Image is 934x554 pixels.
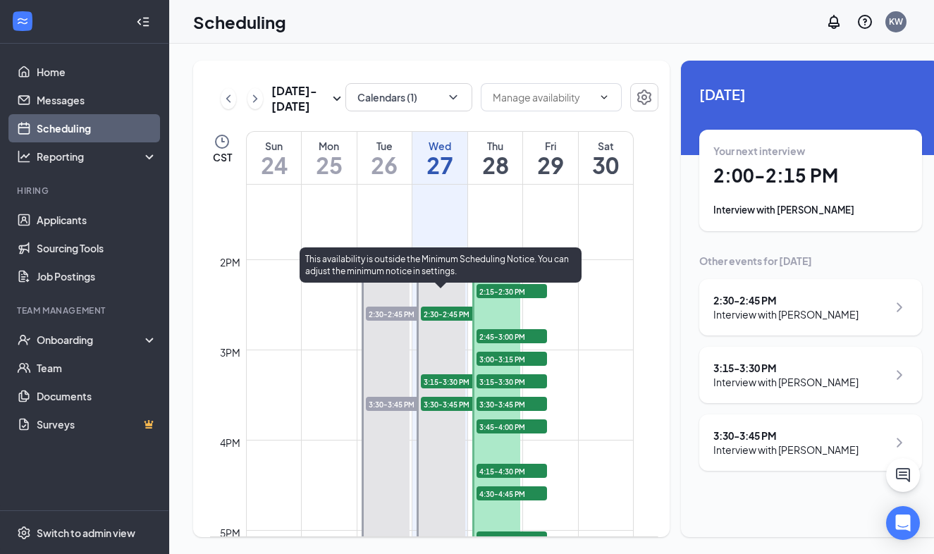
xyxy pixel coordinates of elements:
[37,234,157,262] a: Sourcing Tools
[886,506,920,540] div: Open Intercom Messenger
[468,153,523,177] h1: 28
[37,149,158,164] div: Reporting
[713,164,908,187] h1: 2:00 - 2:15 PM
[37,206,157,234] a: Applicants
[213,150,232,164] span: CST
[217,345,243,360] div: 3pm
[37,333,145,347] div: Onboarding
[477,531,547,546] span: 5:00-5:15 PM
[17,333,31,347] svg: UserCheck
[636,89,653,106] svg: Settings
[221,88,236,109] button: ChevronLeft
[468,132,523,184] a: August 28, 2025
[271,83,328,114] h3: [DATE] - [DATE]
[468,139,523,153] div: Thu
[17,526,31,540] svg: Settings
[523,132,578,184] a: August 29, 2025
[17,304,154,316] div: Team Management
[248,90,262,107] svg: ChevronRight
[193,10,286,34] h1: Scheduling
[421,307,491,321] span: 2:30-2:45 PM
[713,429,859,443] div: 3:30 - 3:45 PM
[477,329,547,343] span: 2:45-3:00 PM
[446,90,460,104] svg: ChevronDown
[300,247,582,283] div: This availability is outside the Minimum Scheduling Notice. You can adjust the minimum notice in ...
[302,139,357,153] div: Mon
[221,90,235,107] svg: ChevronLeft
[713,293,859,307] div: 2:30 - 2:45 PM
[523,153,578,177] h1: 29
[630,83,658,111] button: Settings
[713,361,859,375] div: 3:15 - 3:30 PM
[579,153,633,177] h1: 30
[302,153,357,177] h1: 25
[825,13,842,30] svg: Notifications
[217,435,243,450] div: 4pm
[357,139,412,153] div: Tue
[17,185,154,197] div: Hiring
[523,139,578,153] div: Fri
[856,13,873,30] svg: QuestionInfo
[713,144,908,158] div: Your next interview
[889,16,903,27] div: KW
[886,458,920,492] button: ChatActive
[477,397,547,411] span: 3:30-3:45 PM
[598,92,610,103] svg: ChevronDown
[713,203,908,217] div: Interview with [PERSON_NAME]
[421,374,491,388] span: 3:15-3:30 PM
[891,434,908,451] svg: ChevronRight
[477,374,547,388] span: 3:15-3:30 PM
[579,132,633,184] a: August 30, 2025
[217,525,243,541] div: 5pm
[37,354,157,382] a: Team
[37,58,157,86] a: Home
[421,397,491,411] span: 3:30-3:45 PM
[412,132,467,184] a: August 27, 2025
[247,132,301,184] a: August 24, 2025
[328,90,345,107] svg: SmallChevronDown
[214,133,231,150] svg: Clock
[366,397,436,411] span: 3:30-3:45 PM
[37,382,157,410] a: Documents
[136,15,150,29] svg: Collapse
[579,139,633,153] div: Sat
[493,90,593,105] input: Manage availability
[16,14,30,28] svg: WorkstreamLogo
[630,83,658,114] a: Settings
[699,83,922,105] span: [DATE]
[37,410,157,438] a: SurveysCrown
[302,132,357,184] a: August 25, 2025
[37,114,157,142] a: Scheduling
[217,254,243,270] div: 2pm
[895,467,911,484] svg: ChatActive
[713,443,859,457] div: Interview with [PERSON_NAME]
[477,352,547,366] span: 3:00-3:15 PM
[477,486,547,500] span: 4:30-4:45 PM
[891,367,908,383] svg: ChevronRight
[345,83,472,111] button: Calendars (1)ChevronDown
[17,149,31,164] svg: Analysis
[247,153,301,177] h1: 24
[699,254,922,268] div: Other events for [DATE]
[891,299,908,316] svg: ChevronRight
[37,86,157,114] a: Messages
[357,153,412,177] h1: 26
[412,139,467,153] div: Wed
[247,88,263,109] button: ChevronRight
[366,307,436,321] span: 2:30-2:45 PM
[477,284,547,298] span: 2:15-2:30 PM
[37,526,135,540] div: Switch to admin view
[713,307,859,321] div: Interview with [PERSON_NAME]
[412,153,467,177] h1: 27
[477,419,547,433] span: 3:45-4:00 PM
[357,132,412,184] a: August 26, 2025
[477,464,547,478] span: 4:15-4:30 PM
[37,262,157,290] a: Job Postings
[247,139,301,153] div: Sun
[713,375,859,389] div: Interview with [PERSON_NAME]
